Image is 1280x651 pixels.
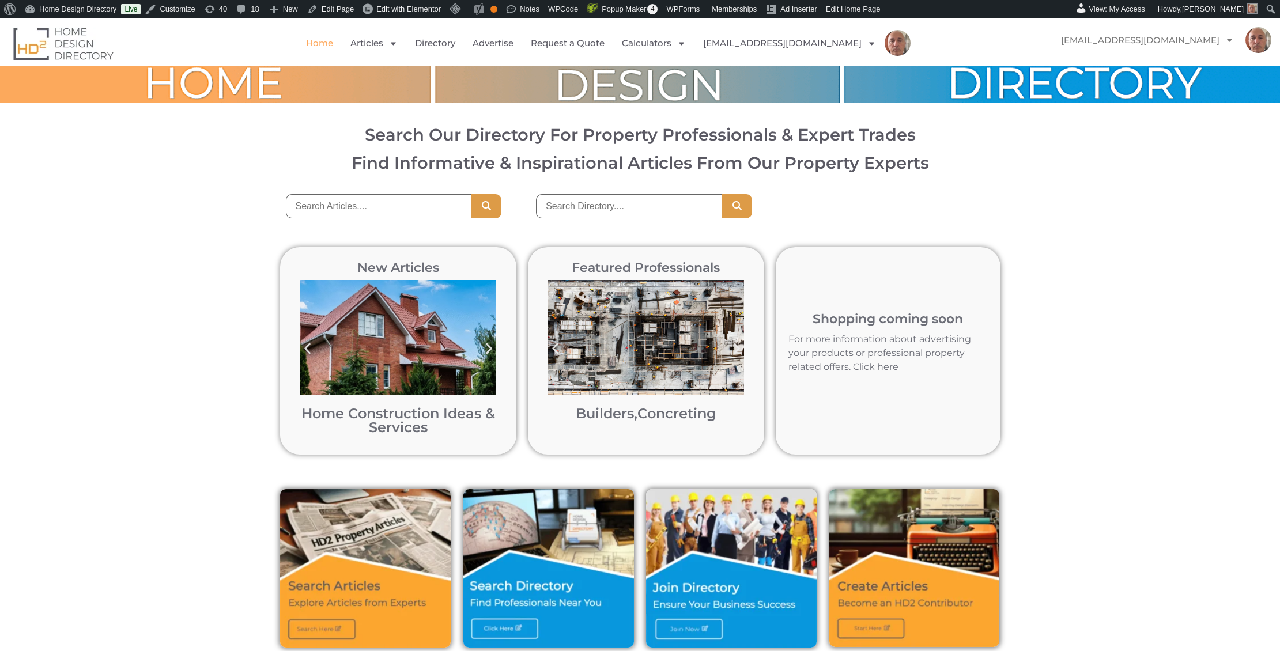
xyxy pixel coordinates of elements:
a: [EMAIL_ADDRESS][DOMAIN_NAME] [703,30,876,56]
a: Concreting [637,405,716,422]
a: [EMAIL_ADDRESS][DOMAIN_NAME] [1049,27,1245,54]
h2: Featured Professionals [542,262,750,274]
div: Previous slide [294,336,320,362]
img: Mark Czernkowski [885,30,911,56]
button: Search [471,194,501,218]
span: 4 [647,4,658,14]
nav: Menu [1049,27,1271,54]
span: Edit with Elementor [376,5,441,13]
h2: Search Our Directory For Property Professionals & Expert Trades [24,126,1256,143]
a: Live [121,4,141,14]
a: Advertise [473,30,513,56]
h2: New Articles [294,262,502,274]
img: Mark Czernkowski [1245,27,1271,53]
a: Home Construction Ideas & Services [301,405,495,436]
div: OK [490,6,497,13]
div: 1 / 12 [542,274,750,440]
nav: Menu [259,30,957,56]
a: Articles [350,30,398,56]
h3: Find Informative & Inspirational Articles From Our Property Experts [24,154,1256,171]
a: Builders [576,405,634,422]
div: Next slide [476,336,502,362]
input: Search Articles.... [286,194,472,218]
div: 1 / 12 [294,274,502,440]
input: Search Directory.... [536,194,722,218]
span: [PERSON_NAME] [1182,5,1244,13]
h2: , [548,407,744,421]
div: Next slide [724,336,750,362]
a: Home [306,30,333,56]
a: Directory [415,30,455,56]
a: Calculators [622,30,686,56]
div: Previous slide [542,336,568,362]
button: Search [722,194,752,218]
a: Request a Quote [531,30,605,56]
